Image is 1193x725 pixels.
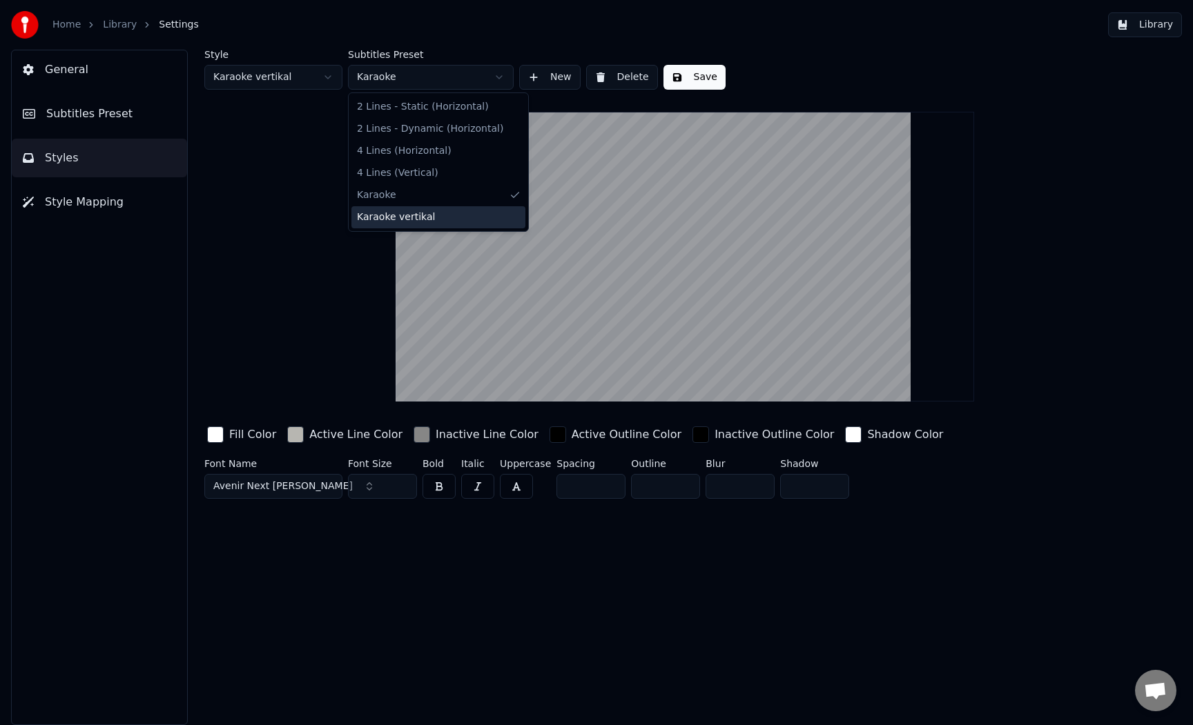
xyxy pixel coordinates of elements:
[357,210,435,224] span: Karaoke vertikal
[357,100,489,114] span: 2 Lines - Static (Horizontal)
[357,188,396,202] span: Karaoke
[357,166,438,180] span: 4 Lines (Vertical)
[357,122,503,136] span: 2 Lines - Dynamic (Horizontal)
[357,144,452,158] span: 4 Lines (Horizontal)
